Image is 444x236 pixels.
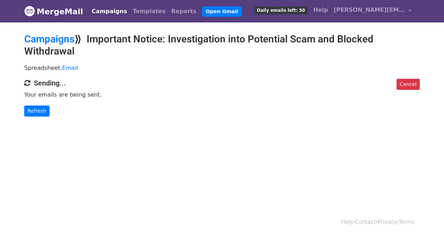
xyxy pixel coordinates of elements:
[24,4,83,19] a: MergeMail
[399,219,414,225] a: Terms
[254,6,308,14] span: Daily emails left: 50
[355,219,376,225] a: Contact
[24,91,420,98] p: Your emails are being sent.
[24,33,420,57] h2: ⟫ Important Notice: Investigation into Potential Scam and Blocked Withdrawal
[378,219,397,225] a: Privacy
[62,65,78,71] a: Email
[130,4,168,19] a: Templates
[310,3,331,17] a: Help
[169,4,200,19] a: Reports
[397,79,420,90] a: Cancel
[24,79,420,87] h4: Sending...
[331,3,414,20] a: [PERSON_NAME][EMAIL_ADDRESS][PERSON_NAME][DOMAIN_NAME]
[341,219,353,225] a: Help
[202,6,242,17] a: Open Gmail
[89,4,130,19] a: Campaigns
[24,106,50,117] a: Refresh
[24,6,35,16] img: MergeMail logo
[24,64,420,72] p: Spreadsheet:
[24,33,74,45] a: Campaigns
[334,6,405,14] span: [PERSON_NAME][EMAIL_ADDRESS][PERSON_NAME][DOMAIN_NAME]
[252,3,310,17] a: Daily emails left: 50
